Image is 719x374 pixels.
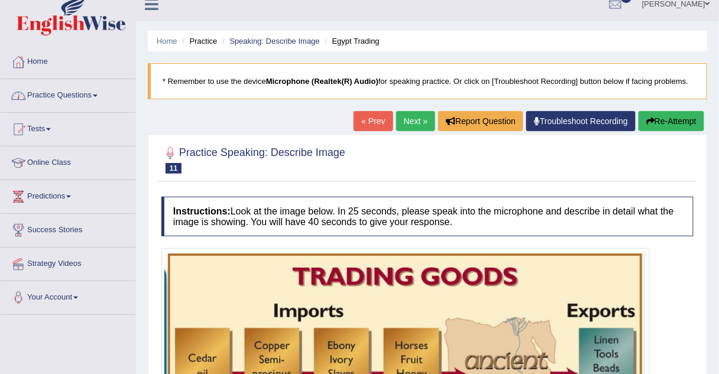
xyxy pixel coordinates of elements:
b: Microphone (Realtek(R) Audio) [266,77,378,86]
a: Home [157,37,177,45]
a: « Prev [354,111,393,131]
li: Egypt Trading [322,35,379,47]
a: Home [1,45,135,75]
a: Next » [396,111,435,131]
a: Success Stories [1,214,135,243]
a: Online Class [1,147,135,176]
h4: Look at the image below. In 25 seconds, please speak into the microphone and describe in detail w... [161,197,694,236]
li: Practice [179,35,217,47]
a: Tests [1,113,135,142]
button: Re-Attempt [639,111,704,131]
a: Speaking: Describe Image [229,37,319,45]
a: Practice Questions [1,79,135,109]
blockquote: * Remember to use the device for speaking practice. Or click on [Troubleshoot Recording] button b... [148,63,707,99]
button: Report Question [438,111,523,131]
h2: Practice Speaking: Describe Image [161,144,345,174]
a: Predictions [1,180,135,210]
span: 11 [166,163,182,174]
a: Your Account [1,281,135,311]
a: Troubleshoot Recording [526,111,636,131]
b: Instructions: [173,206,231,216]
a: Strategy Videos [1,248,135,277]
